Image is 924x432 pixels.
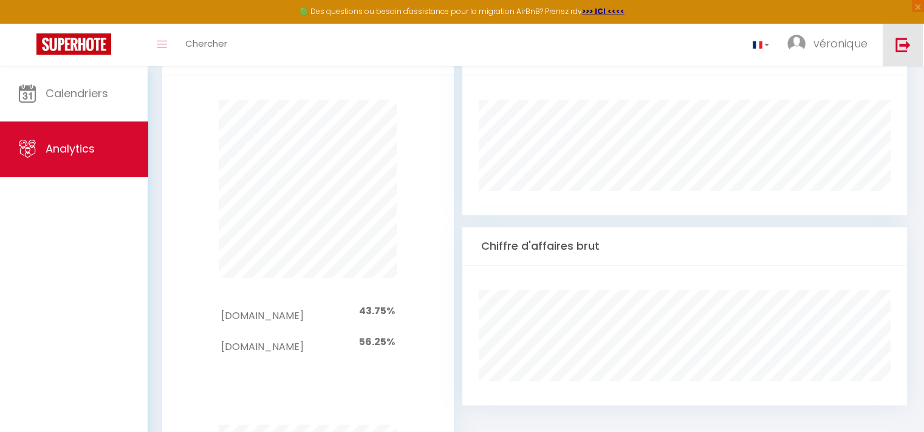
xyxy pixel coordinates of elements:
[895,37,911,52] img: logout
[176,24,236,66] a: Chercher
[185,37,227,50] span: Chercher
[221,327,303,358] td: [DOMAIN_NAME]
[359,335,395,349] span: 56.25%
[813,36,868,51] span: véronique
[36,33,111,55] img: Super Booking
[359,304,395,318] span: 43.75%
[221,296,303,327] td: [DOMAIN_NAME]
[787,35,806,53] img: ...
[582,6,625,16] a: >>> ICI <<<<
[46,86,108,101] span: Calendriers
[46,141,95,156] span: Analytics
[778,24,883,66] a: ... véronique
[462,227,907,266] div: Chiffre d'affaires brut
